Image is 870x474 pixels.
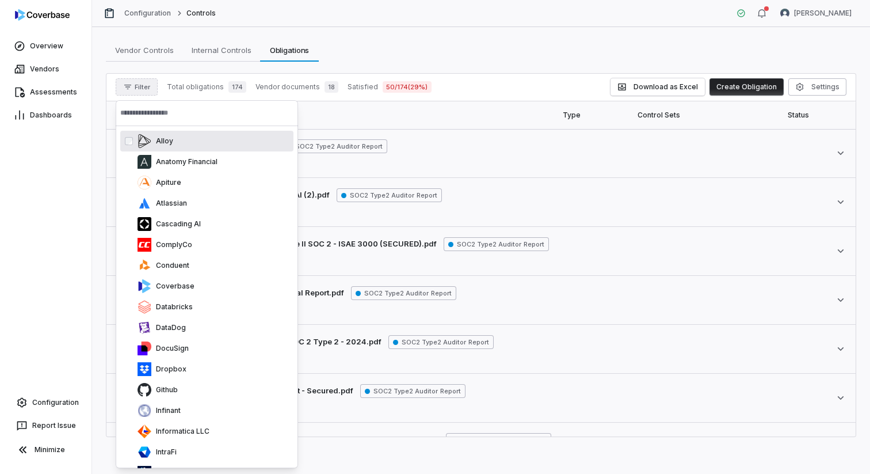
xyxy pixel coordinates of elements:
p: Coverbase [151,282,194,291]
span: Vendor documents [255,82,320,92]
a: Dashboards [2,105,89,126]
span: SOC2 Type2 Auditor Report [351,286,456,300]
p: IntraFi [151,448,177,457]
p: Atlassian [151,199,187,208]
th: Statement [106,101,556,129]
button: Settings [788,78,846,96]
button: Download as Excel [610,78,705,96]
button: Create Obligation [709,78,784,96]
span: Satisfied [348,82,378,92]
span: Filter [135,83,150,92]
p: Cascading AI [151,219,201,229]
a: Vendors [2,59,89,79]
span: 50 / 174 ( 29 %) [383,81,431,93]
button: Report Issue [5,415,87,436]
span: Vendors [30,65,59,74]
th: Type [556,101,631,129]
p: Informatica LLC [151,427,209,436]
span: Total obligations [167,82,224,92]
p: Github [151,385,178,395]
p: Infinant [151,406,181,415]
a: Configuration [124,9,171,18]
span: Dashboards [30,111,72,120]
p: Alloy [151,136,173,146]
span: SOC2 Type2 Auditor Report [388,335,494,349]
span: 18 [325,81,338,93]
button: Gerald Pe avatar[PERSON_NAME] [773,5,858,22]
p: Dropbox [151,365,186,374]
span: A_003 Tax Guard 2025 Type II SOC 2 - ISAE 3000 (SECURED).pdf [193,238,437,250]
span: GitHub.Enterprise.Cloud.SOC.2.Type.2.ISAE.Report.[DATE].Report.pdf [179,434,439,446]
button: Minimize [5,438,87,461]
span: 174 [228,81,246,93]
span: Assessments [30,88,77,97]
span: SOC2 Type2 Auditor Report [282,139,387,153]
th: Control Sets [631,101,780,129]
img: Gerald Pe avatar [780,9,789,18]
p: DataDog [151,323,186,332]
span: SOC2 Type2 Auditor Report [446,433,551,447]
span: [PERSON_NAME] [794,9,852,18]
p: Apiture [151,178,181,187]
p: ComplyCo [151,240,192,249]
span: SOC2 Type2 Auditor Report [360,384,465,398]
img: logo-D7KZi-bG.svg [15,9,70,21]
span: Controls [186,9,216,18]
p: DocuSign [151,344,189,353]
span: Vendor Controls [110,43,178,58]
span: Report Issue [32,421,76,430]
button: Filter [116,78,158,96]
span: Configuration [32,398,79,407]
span: Internal Controls [187,43,256,58]
p: Anatomy Financial [151,157,217,166]
span: Obligations [265,43,314,58]
span: SOC2 Type2 Auditor Report [444,237,549,251]
p: Databricks [151,302,193,312]
a: Configuration [5,392,87,413]
a: Assessments [2,82,89,103]
span: SOC2 Type2 Auditor Report [337,188,442,202]
a: Overview [2,36,89,56]
p: Conduent [151,261,189,270]
span: Minimize [35,445,65,454]
span: Zoom SOC 2 Type 2 - 2024.pdf [265,336,381,348]
span: Overview [30,41,63,51]
th: Status [781,101,856,129]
